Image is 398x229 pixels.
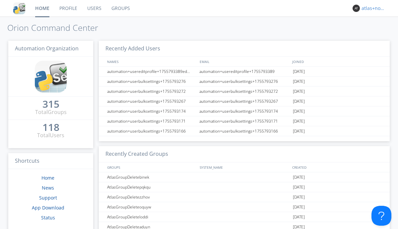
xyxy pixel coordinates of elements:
span: Automation Organization [15,45,79,52]
div: automation+userbulksettings+1755793272 [198,86,291,96]
span: [DATE] [293,212,305,222]
a: automation+userbulksettings+1755793267automation+userbulksettings+1755793267[DATE] [99,96,390,106]
a: AtlasGroupDeleteoquyw[DATE] [99,202,390,212]
div: SYSTEM_NAME [198,162,291,172]
div: automation+userbulksettings+1755793174 [198,106,291,116]
h3: Recently Created Groups [99,146,390,162]
h3: Recently Added Users [99,41,390,57]
span: [DATE] [293,67,305,77]
div: AtlasGroupDeletezzhov [105,192,197,202]
div: CREATED [291,162,383,172]
div: automation+usereditprofile+1755793389editedautomation+usereditprofile+1755793389 [105,67,197,76]
div: AtlasGroupDeletepqkqu [105,182,197,192]
div: automation+userbulksettings+1755793166 [198,126,291,136]
a: AtlasGroupDeletepqkqu[DATE] [99,182,390,192]
div: automation+userbulksettings+1755793171 [105,116,197,126]
div: Total Users [37,132,64,139]
span: [DATE] [293,116,305,126]
div: automation+userbulksettings+1755793166 [105,126,197,136]
span: [DATE] [293,202,305,212]
span: [DATE] [293,77,305,86]
a: automation+userbulksettings+1755793171automation+userbulksettings+1755793171[DATE] [99,116,390,126]
div: automation+userbulksettings+1755793276 [198,77,291,86]
span: [DATE] [293,86,305,96]
div: 118 [42,124,59,131]
iframe: Toggle Customer Support [371,206,391,226]
div: 315 [42,101,59,107]
a: automation+userbulksettings+1755793174automation+userbulksettings+1755793174[DATE] [99,106,390,116]
a: AtlasGroupDeletebinek[DATE] [99,172,390,182]
span: [DATE] [293,172,305,182]
a: automation+userbulksettings+1755793272automation+userbulksettings+1755793272[DATE] [99,86,390,96]
a: automation+userbulksettings+1755793166automation+userbulksettings+1755793166[DATE] [99,126,390,136]
span: [DATE] [293,96,305,106]
a: automation+userbulksettings+1755793276automation+userbulksettings+1755793276[DATE] [99,77,390,86]
a: News [42,185,54,191]
img: 373638.png [353,5,360,12]
a: 315 [42,101,59,108]
a: AtlasGroupDeletezzhov[DATE] [99,192,390,202]
h3: Shortcuts [8,153,93,169]
a: 118 [42,124,59,132]
a: App Download [32,204,64,211]
div: GROUPS [105,162,196,172]
div: automation+userbulksettings+1755793174 [105,106,197,116]
a: automation+usereditprofile+1755793389editedautomation+usereditprofile+1755793389automation+usered... [99,67,390,77]
span: [DATE] [293,182,305,192]
div: automation+userbulksettings+1755793267 [105,96,197,106]
div: EMAIL [198,57,291,66]
div: atlas+nodispatch [362,5,386,12]
div: automation+userbulksettings+1755793171 [198,116,291,126]
a: Status [41,214,55,221]
a: Support [39,195,57,201]
div: AtlasGroupDeleteloddi [105,212,197,222]
a: AtlasGroupDeleteloddi[DATE] [99,212,390,222]
div: automation+usereditprofile+1755793389 [198,67,291,76]
div: AtlasGroupDeletebinek [105,172,197,182]
a: Home [41,175,54,181]
div: JOINED [291,57,383,66]
div: automation+userbulksettings+1755793276 [105,77,197,86]
span: [DATE] [293,126,305,136]
div: AtlasGroupDeleteoquyw [105,202,197,212]
span: [DATE] [293,192,305,202]
div: NAMES [105,57,196,66]
span: [DATE] [293,106,305,116]
img: cddb5a64eb264b2086981ab96f4c1ba7 [35,61,67,92]
div: automation+userbulksettings+1755793267 [198,96,291,106]
div: Total Groups [35,108,67,116]
div: automation+userbulksettings+1755793272 [105,86,197,96]
img: cddb5a64eb264b2086981ab96f4c1ba7 [13,2,25,14]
